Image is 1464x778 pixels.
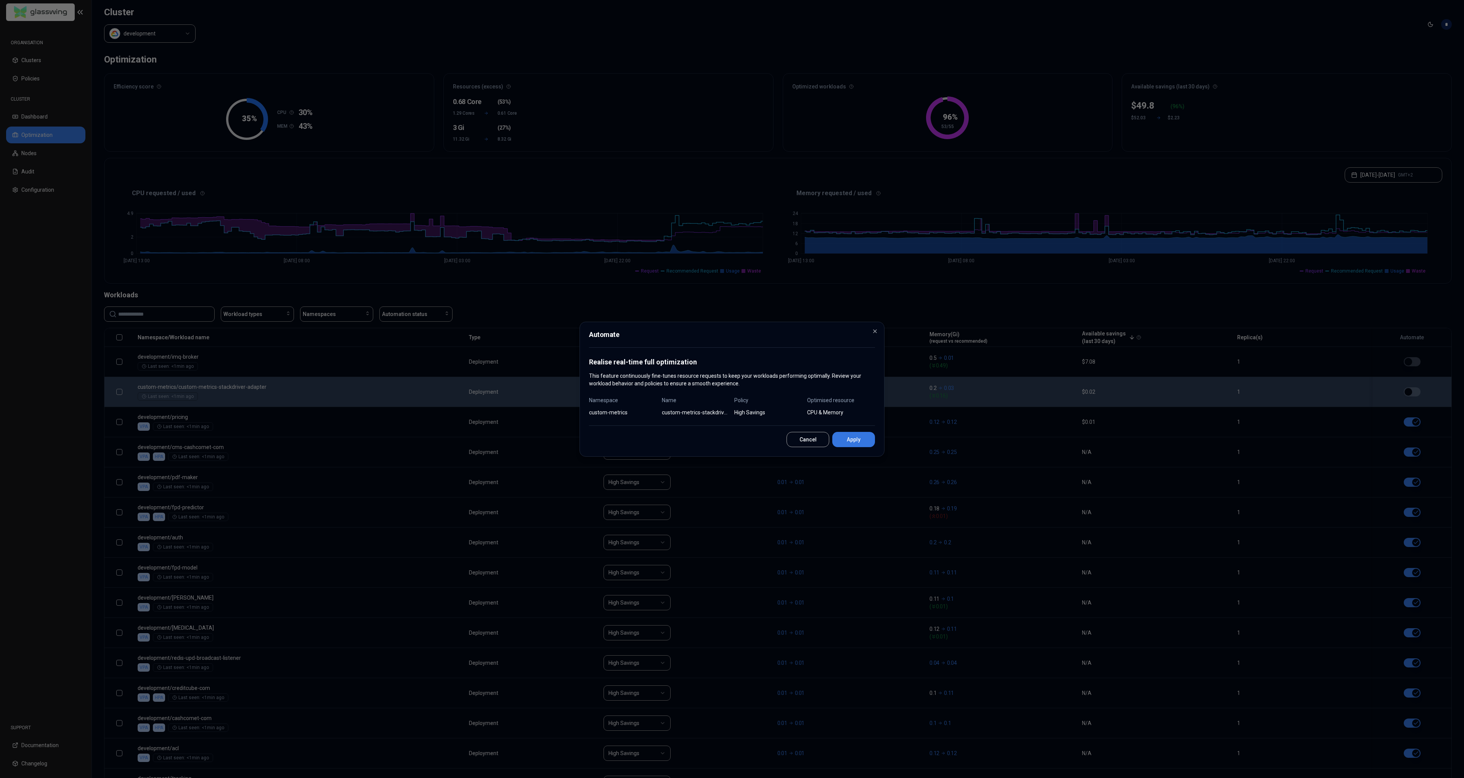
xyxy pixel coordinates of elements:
[734,409,803,416] span: High Savings
[589,331,875,348] h2: Automate
[807,409,875,416] span: CPU & Memory
[662,409,730,416] span: custom-metrics-stackdriver-adapter
[589,357,875,387] div: This feature continuously fine-tunes resource requests to keep your workloads performing optimall...
[807,396,875,404] span: Optimised resource
[589,396,657,404] span: Namespace
[662,396,730,404] span: Name
[589,357,875,367] p: Realise real-time full optimization
[589,409,657,416] span: custom-metrics
[787,432,829,447] button: Cancel
[832,432,875,447] button: Apply
[734,396,803,404] span: Policy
